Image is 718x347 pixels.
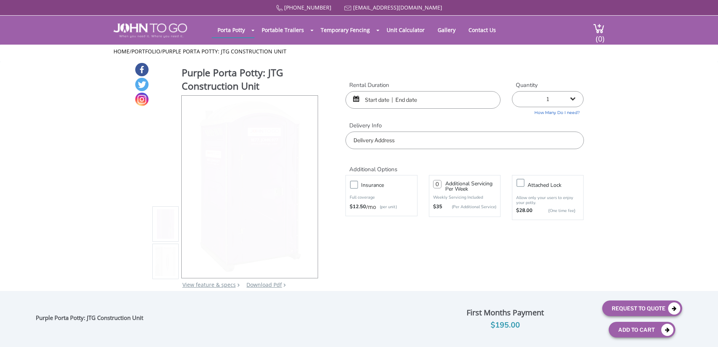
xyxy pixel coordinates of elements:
[350,203,366,211] strong: $12.50
[246,281,282,288] a: Download Pdf
[381,22,430,37] a: Unit Calculator
[192,96,307,275] img: Product
[528,180,587,190] h3: Attached lock
[212,22,251,37] a: Porta Potty
[155,134,176,314] img: Product
[237,283,240,287] img: right arrow icon
[688,316,718,347] button: Live Chat
[516,195,579,205] p: Allow only your users to enjoy your potty.
[595,27,604,44] span: (0)
[114,48,130,55] a: Home
[114,23,187,38] img: JOHN to go
[432,22,461,37] a: Gallery
[445,181,496,192] h3: Additional Servicing Per Week
[361,180,421,190] h3: Insurance
[152,291,319,298] div: Colors may vary
[276,5,283,11] img: Call
[463,22,502,37] a: Contact Us
[256,22,310,37] a: Portable Trailers
[602,300,682,316] button: Request To Quote
[135,63,149,76] a: Facebook
[162,48,286,55] a: Purple Porta Potty: JTG Construction Unit
[433,180,441,188] input: 0
[182,281,236,288] a: View feature & specs
[345,91,501,109] input: Start date | End date
[283,283,286,287] img: chevron.png
[345,122,584,130] label: Delivery Info
[114,48,604,55] ul: / /
[345,81,501,89] label: Rental Duration
[609,322,675,337] button: Add To Cart
[344,6,352,11] img: Mail
[512,107,584,116] a: How Many Do I need?
[414,319,596,331] div: $195.00
[536,207,576,215] p: {One time fee}
[376,203,397,211] p: (per unit)
[512,81,584,89] label: Quantity
[442,204,496,210] p: (Per Additional Service)
[433,203,442,211] strong: $35
[182,66,319,95] h1: Purple Porta Potty: JTG Construction Unit
[135,78,149,91] a: Twitter
[315,22,376,37] a: Temporary Fencing
[135,93,149,106] a: Instagram
[414,306,596,319] div: First Months Payment
[345,157,584,173] h2: Additional Options
[345,132,584,149] input: Delivery Address
[284,4,331,11] a: [PHONE_NUMBER]
[350,194,413,201] p: Full coverage
[433,194,496,200] p: Weekly Servicing Included
[131,48,160,55] a: Portfolio
[353,4,442,11] a: [EMAIL_ADDRESS][DOMAIN_NAME]
[593,23,604,34] img: cart a
[516,207,533,215] strong: $28.00
[350,203,413,211] div: /mo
